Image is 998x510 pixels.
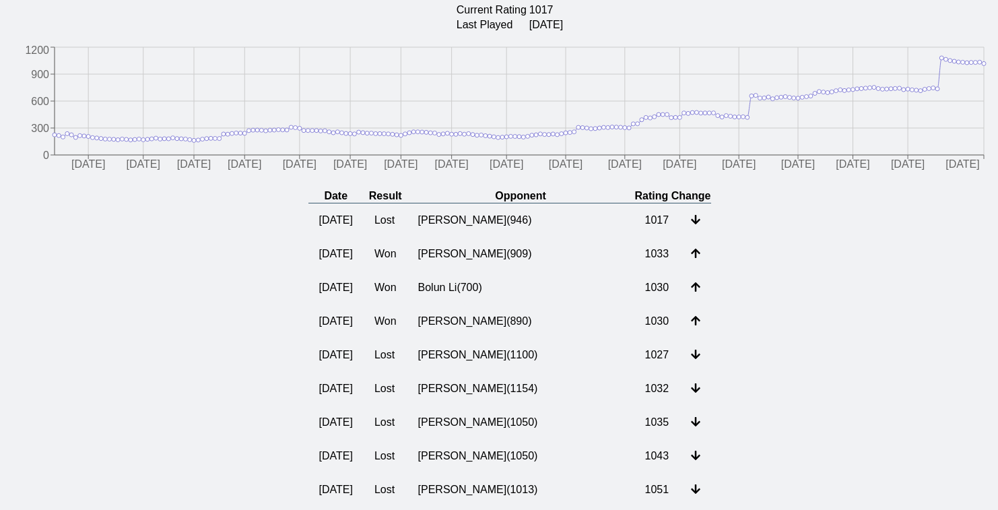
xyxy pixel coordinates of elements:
[308,439,364,473] td: [DATE]
[634,305,680,338] td: 1030
[407,203,634,238] td: [PERSON_NAME] ( 946 )
[722,159,756,170] tspan: [DATE]
[634,338,680,372] td: 1027
[364,473,407,507] td: Lost
[407,189,634,203] th: Opponent
[634,473,680,507] td: 1051
[407,439,634,473] td: [PERSON_NAME] ( 1050 )
[71,159,105,170] tspan: [DATE]
[945,159,979,170] tspan: [DATE]
[456,18,527,32] td: Last Played
[25,45,49,57] tspan: 1200
[434,159,468,170] tspan: [DATE]
[407,473,634,507] td: [PERSON_NAME] ( 1013 )
[308,372,364,406] td: [DATE]
[283,159,317,170] tspan: [DATE]
[364,203,407,238] td: Lost
[456,3,527,17] td: Current Rating
[634,372,680,406] td: 1032
[177,159,211,170] tspan: [DATE]
[836,159,869,170] tspan: [DATE]
[634,439,680,473] td: 1043
[364,237,407,271] td: Won
[308,338,364,372] td: [DATE]
[634,189,712,203] th: Rating Change
[634,203,680,238] td: 1017
[364,271,407,305] td: Won
[127,159,160,170] tspan: [DATE]
[308,189,364,203] th: Date
[407,305,634,338] td: [PERSON_NAME] ( 890 )
[529,3,564,17] td: 1017
[43,150,49,161] tspan: 0
[781,159,815,170] tspan: [DATE]
[308,203,364,238] td: [DATE]
[634,271,680,305] td: 1030
[308,271,364,305] td: [DATE]
[308,406,364,439] td: [DATE]
[31,69,49,80] tspan: 900
[608,159,642,170] tspan: [DATE]
[364,406,407,439] td: Lost
[891,159,925,170] tspan: [DATE]
[407,338,634,372] td: [PERSON_NAME] ( 1100 )
[529,18,564,32] td: [DATE]
[364,305,407,338] td: Won
[364,338,407,372] td: Lost
[549,159,583,170] tspan: [DATE]
[364,439,407,473] td: Lost
[407,406,634,439] td: [PERSON_NAME] ( 1050 )
[364,189,407,203] th: Result
[384,159,418,170] tspan: [DATE]
[364,372,407,406] td: Lost
[308,473,364,507] td: [DATE]
[407,271,634,305] td: Bolun Li ( 700 )
[31,96,49,107] tspan: 600
[333,159,367,170] tspan: [DATE]
[308,305,364,338] td: [DATE]
[490,159,523,170] tspan: [DATE]
[663,159,696,170] tspan: [DATE]
[31,123,49,134] tspan: 300
[634,406,680,439] td: 1035
[308,237,364,271] td: [DATE]
[407,372,634,406] td: [PERSON_NAME] ( 1154 )
[407,237,634,271] td: [PERSON_NAME] ( 909 )
[634,237,680,271] td: 1033
[228,159,261,170] tspan: [DATE]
